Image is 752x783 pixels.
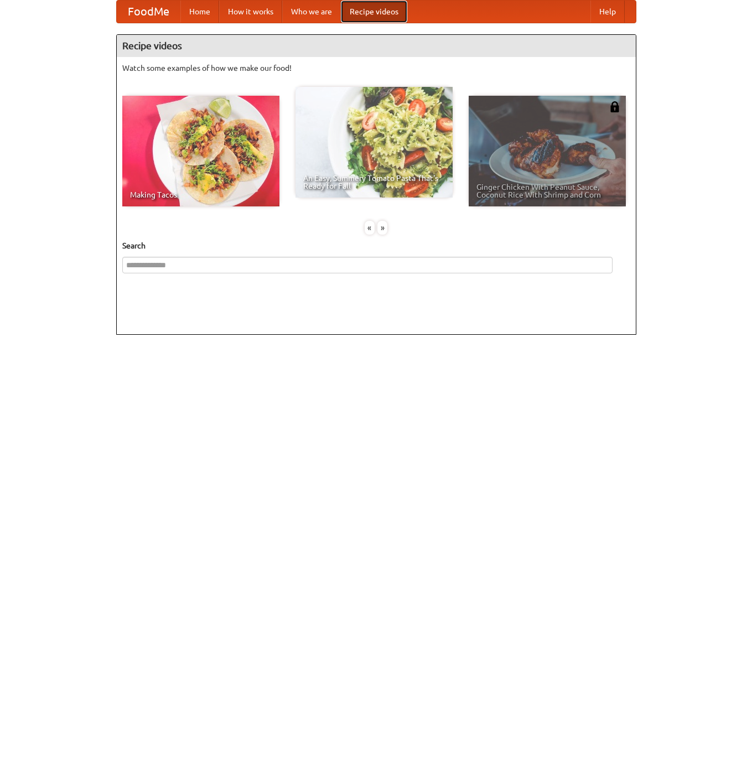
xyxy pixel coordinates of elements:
p: Watch some examples of how we make our food! [122,63,630,74]
a: How it works [219,1,282,23]
div: » [377,221,387,235]
a: Help [590,1,625,23]
h4: Recipe videos [117,35,636,57]
span: Making Tacos [130,191,272,199]
img: 483408.png [609,101,620,112]
span: An Easy, Summery Tomato Pasta That's Ready for Fall [303,174,445,190]
a: Recipe videos [341,1,407,23]
a: Making Tacos [122,96,279,206]
a: Who we are [282,1,341,23]
a: FoodMe [117,1,180,23]
div: « [365,221,375,235]
h5: Search [122,240,630,251]
a: An Easy, Summery Tomato Pasta That's Ready for Fall [295,87,453,198]
a: Home [180,1,219,23]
